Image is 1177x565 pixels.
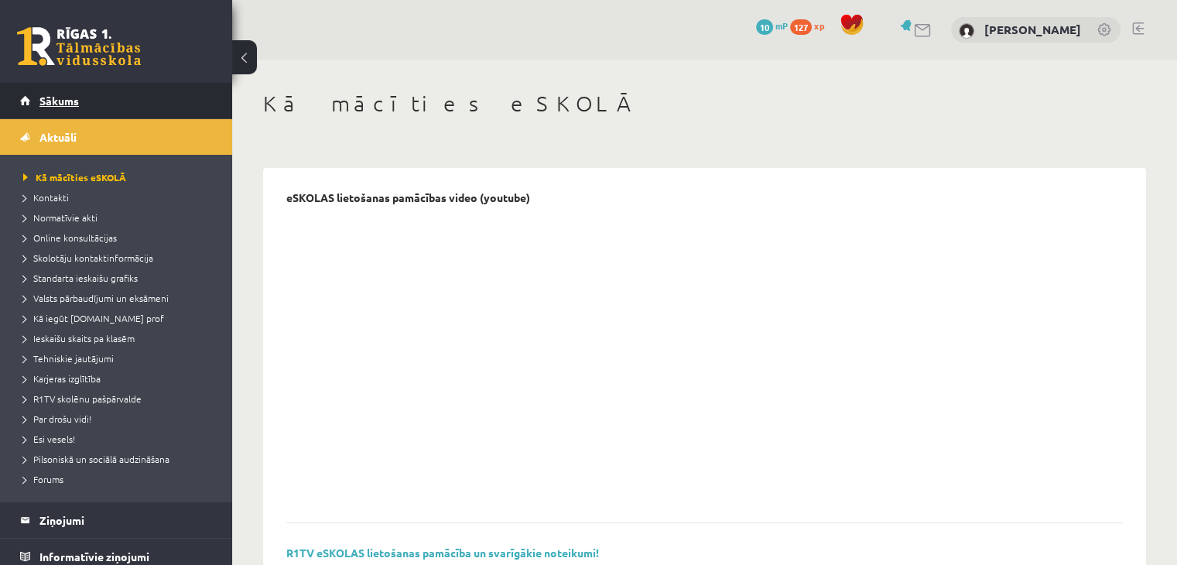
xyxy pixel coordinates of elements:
a: Karjeras izglītība [23,372,217,385]
span: Kā iegūt [DOMAIN_NAME] prof [23,312,164,324]
a: R1TV skolēnu pašpārvalde [23,392,217,406]
span: Online konsultācijas [23,231,117,244]
a: Rīgas 1. Tālmācības vidusskola [17,27,141,66]
a: Esi vesels! [23,432,217,446]
a: 10 mP [756,19,788,32]
span: Karjeras izglītība [23,372,101,385]
span: Esi vesels! [23,433,75,445]
a: Kontakti [23,190,217,204]
span: 127 [790,19,812,35]
a: Kā iegūt [DOMAIN_NAME] prof [23,311,217,325]
span: Skolotāju kontaktinformācija [23,252,153,264]
span: Standarta ieskaišu grafiks [23,272,138,284]
a: Tehniskie jautājumi [23,351,217,365]
span: Forums [23,473,63,485]
a: Forums [23,472,217,486]
a: Standarta ieskaišu grafiks [23,271,217,285]
span: Par drošu vidi! [23,413,91,425]
span: Aktuāli [39,130,77,144]
a: Kā mācīties eSKOLĀ [23,170,217,184]
a: Valsts pārbaudījumi un eksāmeni [23,291,217,305]
legend: Ziņojumi [39,502,213,538]
a: [PERSON_NAME] [984,22,1081,37]
a: Ieskaišu skaits pa klasēm [23,331,217,345]
a: R1TV eSKOLAS lietošanas pamācība un svarīgākie noteikumi! [286,546,599,560]
span: Tehniskie jautājumi [23,352,114,365]
a: Pilsoniskā un sociālā audzināšana [23,452,217,466]
span: Normatīvie akti [23,211,98,224]
span: xp [814,19,824,32]
span: Valsts pārbaudījumi un eksāmeni [23,292,169,304]
a: Aktuāli [20,119,213,155]
a: Sākums [20,83,213,118]
a: Par drošu vidi! [23,412,217,426]
img: Eduards Hermanovskis [959,23,974,39]
span: R1TV skolēnu pašpārvalde [23,392,142,405]
p: eSKOLAS lietošanas pamācības video (youtube) [286,191,530,204]
a: 127 xp [790,19,832,32]
span: Sākums [39,94,79,108]
a: Normatīvie akti [23,211,217,224]
span: mP [775,19,788,32]
span: Pilsoniskā un sociālā audzināšana [23,453,169,465]
span: 10 [756,19,773,35]
span: Ieskaišu skaits pa klasēm [23,332,135,344]
span: Kontakti [23,191,69,204]
span: Kā mācīties eSKOLĀ [23,171,126,183]
a: Ziņojumi [20,502,213,538]
h1: Kā mācīties eSKOLĀ [263,91,1146,117]
a: Skolotāju kontaktinformācija [23,251,217,265]
a: Online konsultācijas [23,231,217,245]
